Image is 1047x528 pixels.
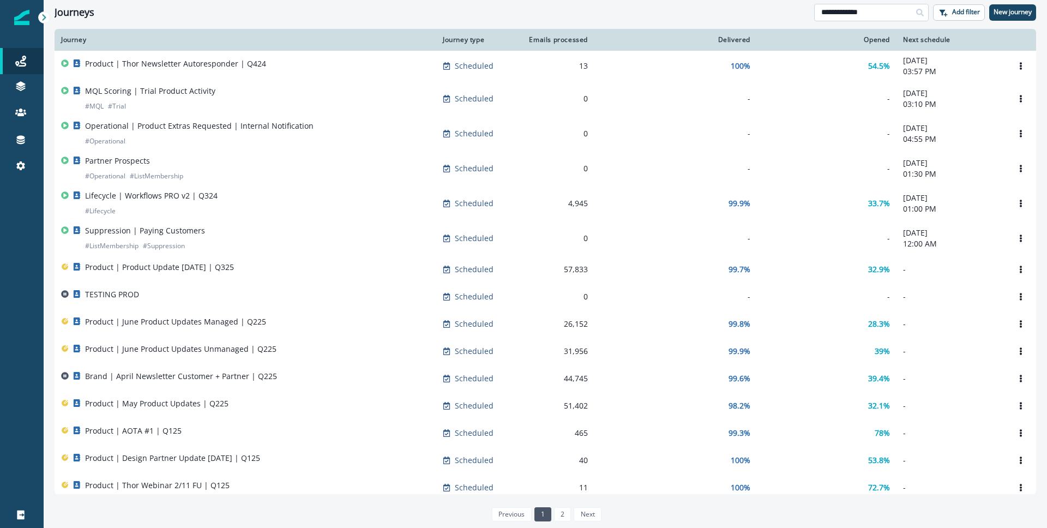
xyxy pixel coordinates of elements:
[875,428,890,439] p: 78%
[85,480,230,491] p: Product | Thor Webinar 2/11 FU | Q125
[525,455,588,466] div: 40
[729,319,750,329] p: 99.8%
[1012,195,1030,212] button: Options
[55,151,1036,186] a: Partner Prospects#Operational#ListMembershipScheduled0--[DATE]01:30 PMOptions
[61,35,430,44] div: Journey
[903,238,999,249] p: 12:00 AM
[903,319,999,329] p: -
[455,198,494,209] p: Scheduled
[1012,479,1030,496] button: Options
[108,101,126,112] p: # Trial
[55,256,1036,283] a: Product | Product Update [DATE] | Q325Scheduled57,83399.7%32.9%-Options
[525,373,588,384] div: 44,745
[903,123,999,134] p: [DATE]
[455,482,494,493] p: Scheduled
[1012,316,1030,332] button: Options
[574,507,601,521] a: Next page
[455,291,494,302] p: Scheduled
[601,233,750,244] div: -
[455,61,494,71] p: Scheduled
[994,8,1032,16] p: New journey
[763,233,890,244] div: -
[85,425,182,436] p: Product | AOTA #1 | Q125
[1012,343,1030,359] button: Options
[933,4,985,21] button: Add filter
[85,289,139,300] p: TESTING PROD
[55,221,1036,256] a: Suppression | Paying Customers#ListMembership#SuppressionScheduled0--[DATE]12:00 AMOptions
[1012,425,1030,441] button: Options
[868,373,890,384] p: 39.4%
[525,61,588,71] div: 13
[729,400,750,411] p: 98.2%
[868,61,890,71] p: 54.5%
[763,35,890,44] div: Opened
[952,8,980,16] p: Add filter
[868,319,890,329] p: 28.3%
[1012,125,1030,142] button: Options
[85,262,234,273] p: Product | Product Update [DATE] | Q325
[525,346,588,357] div: 31,956
[903,455,999,466] p: -
[601,291,750,302] div: -
[903,482,999,493] p: -
[525,233,588,244] div: 0
[875,346,890,357] p: 39%
[14,10,29,25] img: Inflection
[989,4,1036,21] button: New journey
[130,171,183,182] p: # ListMembership
[85,171,125,182] p: # Operational
[55,338,1036,365] a: Product | June Product Updates Unmanaged | Q225Scheduled31,95699.9%39%-Options
[868,455,890,466] p: 53.8%
[1012,370,1030,387] button: Options
[525,428,588,439] div: 465
[903,55,999,66] p: [DATE]
[1012,398,1030,414] button: Options
[903,428,999,439] p: -
[525,163,588,174] div: 0
[489,507,601,521] ul: Pagination
[729,264,750,275] p: 99.7%
[55,51,1036,81] a: Product | Thor Newsletter Autoresponder | Q424Scheduled13100%54.5%[DATE]03:57 PMOptions
[903,400,999,411] p: -
[763,93,890,104] div: -
[729,373,750,384] p: 99.6%
[55,186,1036,221] a: Lifecycle | Workflows PRO v2 | Q324#LifecycleScheduled4,94599.9%33.7%[DATE]01:00 PMOptions
[55,7,94,19] h1: Journeys
[85,344,276,355] p: Product | June Product Updates Unmanaged | Q225
[455,319,494,329] p: Scheduled
[903,169,999,179] p: 01:30 PM
[85,155,150,166] p: Partner Prospects
[525,291,588,302] div: 0
[903,291,999,302] p: -
[55,474,1036,501] a: Product | Thor Webinar 2/11 FU | Q125Scheduled11100%72.7%-Options
[903,227,999,238] p: [DATE]
[554,507,571,521] a: Page 2
[55,310,1036,338] a: Product | June Product Updates Managed | Q225Scheduled26,15299.8%28.3%-Options
[1012,91,1030,107] button: Options
[455,373,494,384] p: Scheduled
[525,128,588,139] div: 0
[868,264,890,275] p: 32.9%
[55,392,1036,419] a: Product | May Product Updates | Q225Scheduled51,40298.2%32.1%-Options
[55,116,1036,151] a: Operational | Product Extras Requested | Internal Notification#OperationalScheduled0--[DATE]04:55...
[903,203,999,214] p: 01:00 PM
[903,99,999,110] p: 03:10 PM
[455,455,494,466] p: Scheduled
[525,400,588,411] div: 51,402
[85,206,116,217] p: # Lifecycle
[601,35,750,44] div: Delivered
[903,88,999,99] p: [DATE]
[525,319,588,329] div: 26,152
[55,447,1036,474] a: Product | Design Partner Update [DATE] | Q125Scheduled40100%53.8%-Options
[763,163,890,174] div: -
[455,428,494,439] p: Scheduled
[55,81,1036,116] a: MQL Scoring | Trial Product Activity#MQL#TrialScheduled0--[DATE]03:10 PMOptions
[731,482,750,493] p: 100%
[455,128,494,139] p: Scheduled
[601,128,750,139] div: -
[143,241,185,251] p: # Suppression
[85,86,215,97] p: MQL Scoring | Trial Product Activity
[525,264,588,275] div: 57,833
[1012,452,1030,469] button: Options
[903,264,999,275] p: -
